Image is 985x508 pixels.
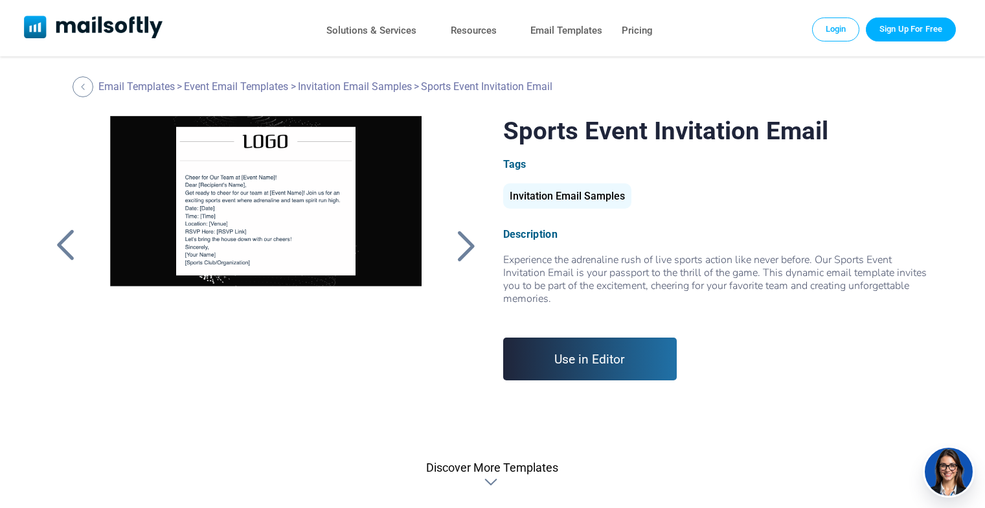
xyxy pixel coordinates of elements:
a: Back [49,229,82,262]
a: Login [812,17,860,41]
a: Back [73,76,96,97]
div: Experience the adrenaline rush of live sports action like never before. Our Sports Event Invitati... [503,253,936,305]
a: Back [449,229,482,262]
a: Pricing [622,21,653,40]
a: Trial [866,17,956,41]
div: Tags [503,158,936,170]
a: Resources [451,21,497,40]
a: Email Templates [530,21,602,40]
div: Discover More Templates [484,476,500,489]
a: Invitation Email Samples [503,195,631,201]
div: Invitation Email Samples [503,183,631,209]
a: Event Email Templates [184,80,288,93]
a: Sports Event Invitation Email [93,116,439,440]
a: Invitation Email Samples [298,80,412,93]
a: Email Templates [98,80,175,93]
a: Solutions & Services [326,21,416,40]
div: Description [503,228,936,240]
h1: Sports Event Invitation Email [503,116,936,145]
a: Mailsoftly [24,16,163,41]
a: Use in Editor [503,338,677,380]
div: Discover More Templates [426,461,558,474]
